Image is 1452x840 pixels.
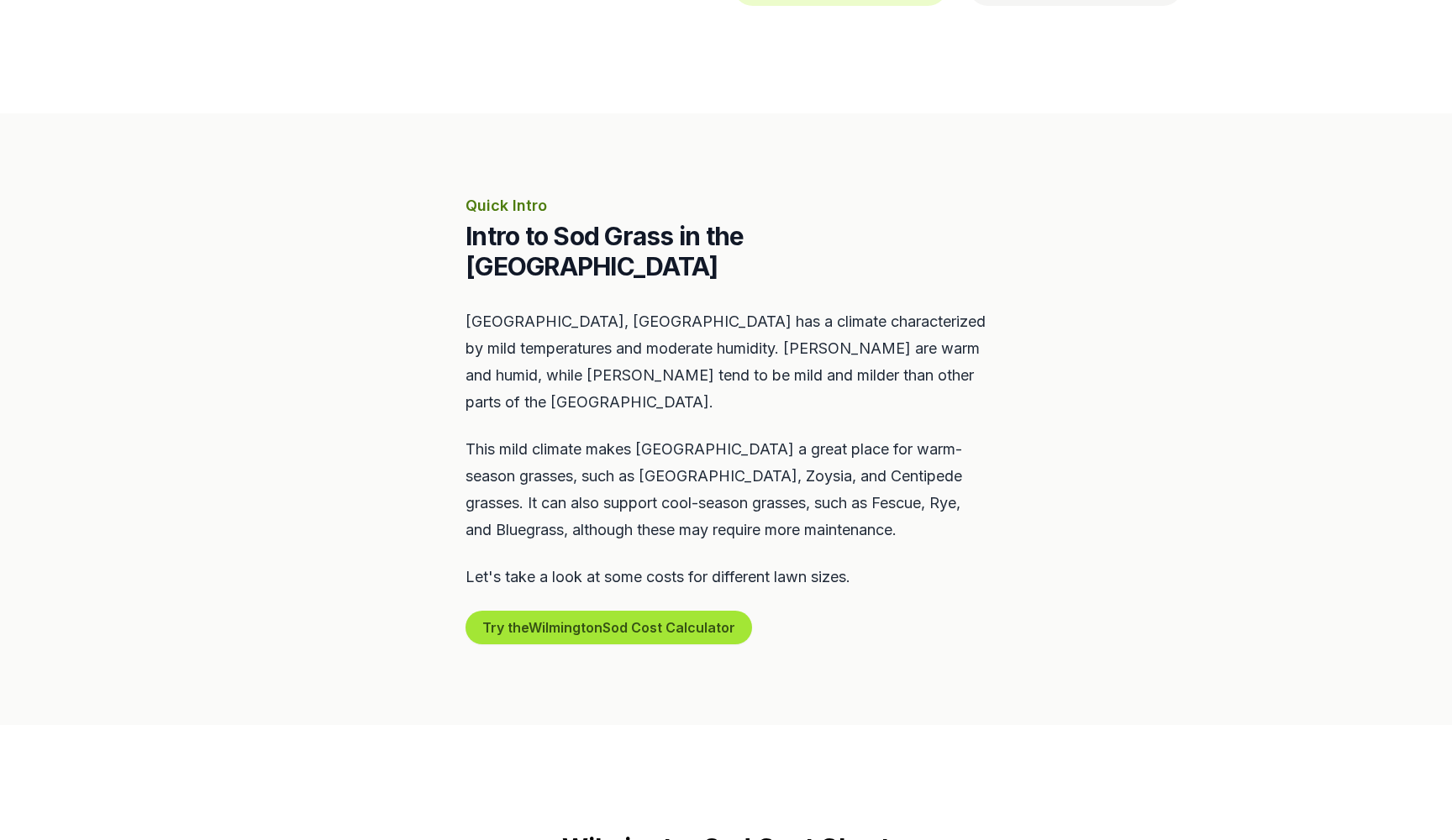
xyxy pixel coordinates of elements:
p: Quick Intro [466,194,986,218]
button: Try theWilmingtonSod Cost Calculator [466,611,752,644]
p: [GEOGRAPHIC_DATA], [GEOGRAPHIC_DATA] has a climate characterized by mild temperatures and moderat... [466,308,986,416]
p: This mild climate makes [GEOGRAPHIC_DATA] a great place for warm-season grasses, such as [GEOGRAP... [466,436,986,543]
p: Let's take a look at some costs for different lawn sizes. [466,564,986,591]
h2: Intro to Sod Grass in the [GEOGRAPHIC_DATA] [466,221,986,281]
